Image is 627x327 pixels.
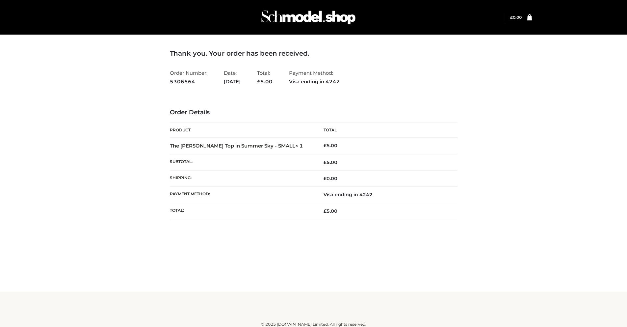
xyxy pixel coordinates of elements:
[510,15,522,20] bdi: 0.00
[289,77,340,86] strong: Visa ending in 4242
[324,143,337,149] bdi: 5.00
[259,4,358,30] img: Schmodel Admin 964
[510,15,522,20] a: £0.00
[170,123,314,138] th: Product
[170,77,207,86] strong: 5306564
[170,49,457,57] h3: Thank you. Your order has been received.
[170,143,303,149] strong: The [PERSON_NAME] Top in Summer Sky - SMALL
[170,187,314,203] th: Payment method:
[224,77,241,86] strong: [DATE]
[295,143,303,149] strong: × 1
[170,154,314,170] th: Subtotal:
[257,67,273,87] li: Total:
[314,123,457,138] th: Total
[257,78,260,85] span: £
[324,159,337,165] span: 5.00
[289,67,340,87] li: Payment Method:
[170,67,207,87] li: Order Number:
[324,143,327,149] span: £
[324,176,327,181] span: £
[170,203,314,219] th: Total:
[324,176,337,181] bdi: 0.00
[314,187,457,203] td: Visa ending in 4242
[324,208,327,214] span: £
[257,78,273,85] span: 5.00
[170,171,314,187] th: Shipping:
[510,15,513,20] span: £
[224,67,241,87] li: Date:
[170,109,457,116] h3: Order Details
[324,159,327,165] span: £
[324,208,337,214] span: 5.00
